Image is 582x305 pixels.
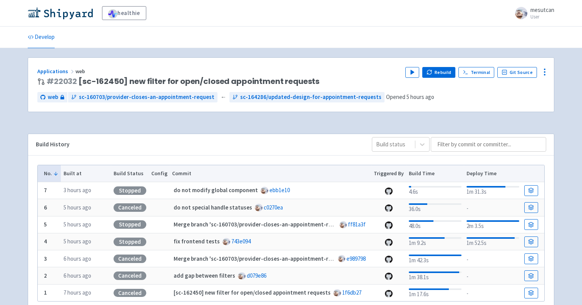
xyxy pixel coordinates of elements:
[170,165,371,182] th: Commit
[114,220,146,229] div: Stopped
[467,184,519,196] div: 1m 31.3s
[64,238,91,245] time: 5 hours ago
[524,202,538,213] a: Build Details
[61,165,111,182] th: Built at
[174,204,252,211] strong: do not special handle statuses
[44,204,47,211] b: 6
[48,93,58,102] span: web
[174,289,331,296] strong: [sc-162450] new filter for open/closed appointment requests
[111,165,149,182] th: Build Status
[497,67,537,78] a: Git Source
[247,272,266,279] a: d079e86
[524,185,538,196] a: Build Details
[530,14,554,19] small: User
[467,254,519,264] div: -
[149,165,170,182] th: Config
[464,165,522,182] th: Deploy Time
[422,67,455,78] button: Rebuild
[44,169,59,178] button: No.
[467,236,519,248] div: 1m 52.5s
[524,219,538,230] a: Build Details
[44,255,47,262] b: 3
[221,93,226,102] span: ←
[409,253,462,265] div: 1m 42.3s
[64,255,91,262] time: 6 hours ago
[264,204,283,211] a: c0270ea
[229,92,385,102] a: sc-164286/updated-design-for-appointment-requests
[64,186,91,194] time: 3 hours ago
[114,271,146,280] div: Canceled
[114,255,146,263] div: Canceled
[524,270,538,281] a: Build Details
[524,236,538,247] a: Build Details
[64,204,91,211] time: 5 hours ago
[409,287,462,299] div: 1m 17.6s
[64,289,91,296] time: 7 hours ago
[114,203,146,212] div: Canceled
[409,236,462,248] div: 1m 9.2s
[47,76,77,87] a: #22032
[467,271,519,281] div: -
[44,272,47,279] b: 2
[44,238,47,245] b: 4
[386,93,434,101] span: Opened
[348,221,366,228] a: ff81a3f
[467,203,519,213] div: -
[409,270,462,282] div: 1m 38.1s
[68,92,217,102] a: sc-160703/provider-closes-an-appointment-request
[79,93,214,102] span: sc-160703/provider-closes-an-appointment-request
[102,6,146,20] a: healthie
[240,93,381,102] span: sc-164286/updated-design-for-appointment-requests
[28,27,55,48] a: Develop
[467,219,519,231] div: 2m 3.5s
[346,255,366,262] a: e989798
[44,186,47,194] b: 7
[409,202,462,214] div: 36.0s
[36,140,360,149] div: Build History
[405,67,419,78] button: Play
[342,289,361,296] a: 1f6db27
[524,253,538,264] a: Build Details
[174,272,235,279] strong: add gap between filters
[231,238,251,245] a: 743e094
[510,7,554,19] a: mesutcan User
[44,289,47,296] b: 1
[467,288,519,298] div: -
[269,186,290,194] a: ebb1e10
[114,289,146,297] div: Canceled
[114,186,146,195] div: Stopped
[409,219,462,231] div: 48.0s
[37,68,75,75] a: Applications
[64,221,91,228] time: 5 hours ago
[28,7,93,19] img: Shipyard logo
[458,67,494,78] a: Terminal
[37,92,67,102] a: web
[174,238,220,245] strong: fix frontend tests
[409,184,462,196] div: 4.6s
[114,238,146,246] div: Stopped
[406,93,434,101] time: 5 hours ago
[431,137,546,152] input: Filter by commit or committer...
[174,186,258,194] strong: do not modify global component
[524,288,538,298] a: Build Details
[64,272,91,279] time: 6 hours ago
[406,165,464,182] th: Build Time
[44,221,47,228] b: 5
[371,165,406,182] th: Triggered By
[75,68,86,75] span: web
[47,77,319,86] span: [sc-162450] new filter for open/closed appointment requests
[530,6,554,13] span: mesutcan
[174,255,502,262] strong: Merge branch 'sc-160703/provider-closes-an-appointment-request' into sc-164286/updated-design-for...
[174,221,502,228] strong: Merge branch 'sc-160703/provider-closes-an-appointment-request' into sc-164286/updated-design-for...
